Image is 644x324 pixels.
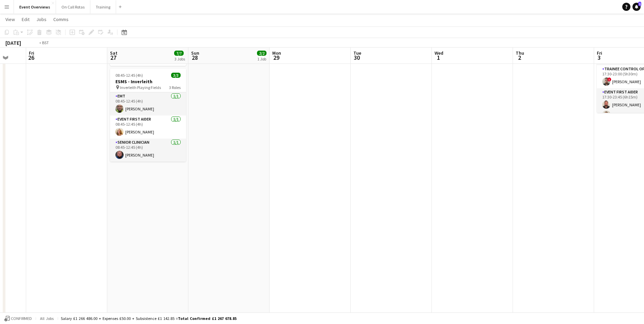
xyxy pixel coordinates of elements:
[5,16,15,22] span: View
[5,39,21,46] div: [DATE]
[39,316,55,321] span: All jobs
[3,315,33,322] button: Confirmed
[632,3,641,11] a: 1
[14,0,56,14] button: Event Overviews
[53,16,69,22] span: Comms
[61,316,237,321] div: Salary £1 266 486.00 + Expenses £50.00 + Subsistence £1 142.85 =
[36,16,47,22] span: Jobs
[638,2,641,6] span: 1
[178,316,237,321] span: Total Confirmed £1 267 678.85
[51,15,71,24] a: Comms
[90,0,116,14] button: Training
[19,15,32,24] a: Edit
[11,316,32,321] span: Confirmed
[56,0,90,14] button: On Call Rotas
[3,15,18,24] a: View
[22,16,30,22] span: Edit
[34,15,49,24] a: Jobs
[42,40,49,45] div: BST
